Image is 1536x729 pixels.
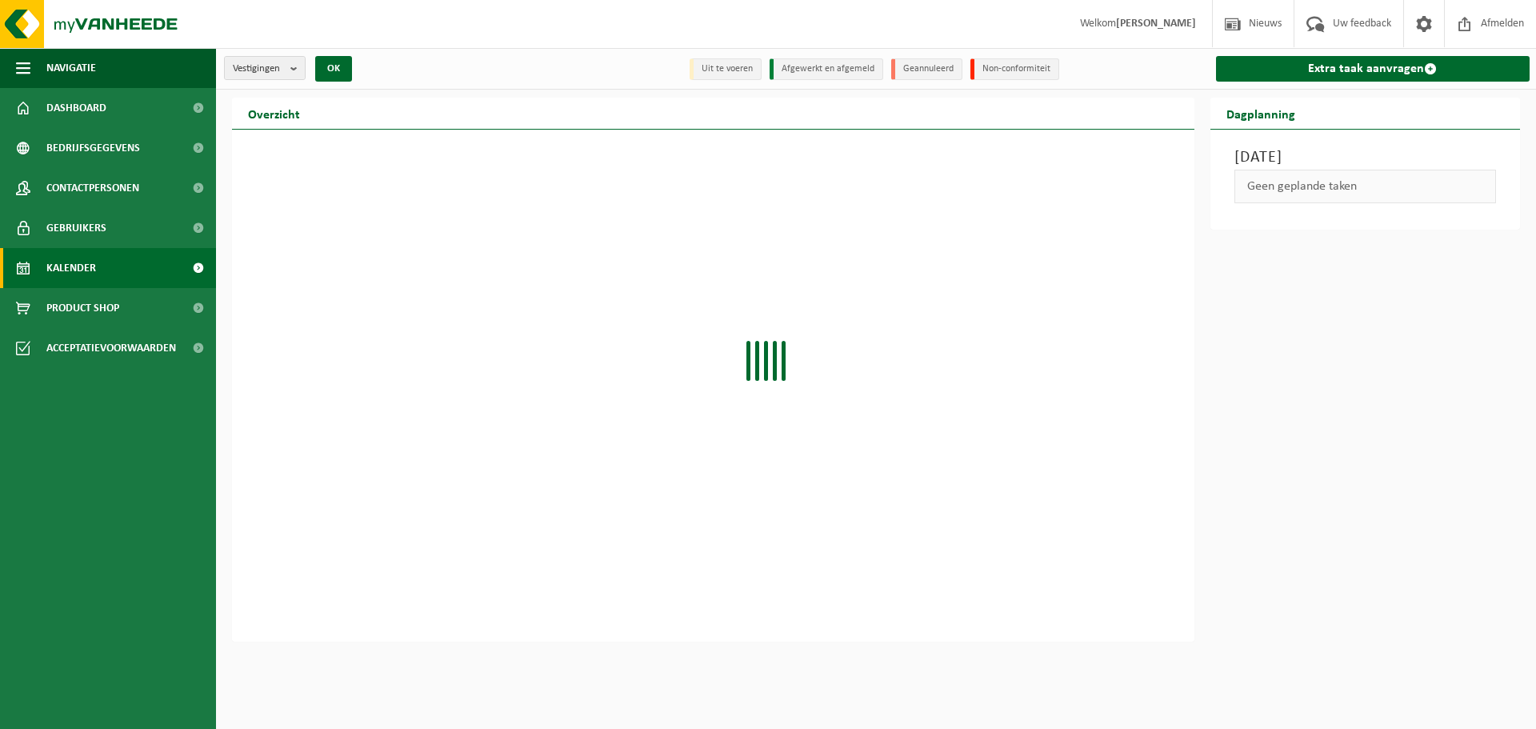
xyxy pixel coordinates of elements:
[770,58,883,80] li: Afgewerkt en afgemeld
[1234,170,1497,203] div: Geen geplande taken
[46,328,176,368] span: Acceptatievoorwaarden
[1210,98,1311,129] h2: Dagplanning
[46,248,96,288] span: Kalender
[46,288,119,328] span: Product Shop
[891,58,962,80] li: Geannuleerd
[46,48,96,88] span: Navigatie
[46,208,106,248] span: Gebruikers
[970,58,1059,80] li: Non-conformiteit
[690,58,762,80] li: Uit te voeren
[315,56,352,82] button: OK
[46,128,140,168] span: Bedrijfsgegevens
[46,88,106,128] span: Dashboard
[1116,18,1196,30] strong: [PERSON_NAME]
[232,98,316,129] h2: Overzicht
[1234,146,1497,170] h3: [DATE]
[46,168,139,208] span: Contactpersonen
[224,56,306,80] button: Vestigingen
[1216,56,1530,82] a: Extra taak aanvragen
[233,57,284,81] span: Vestigingen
